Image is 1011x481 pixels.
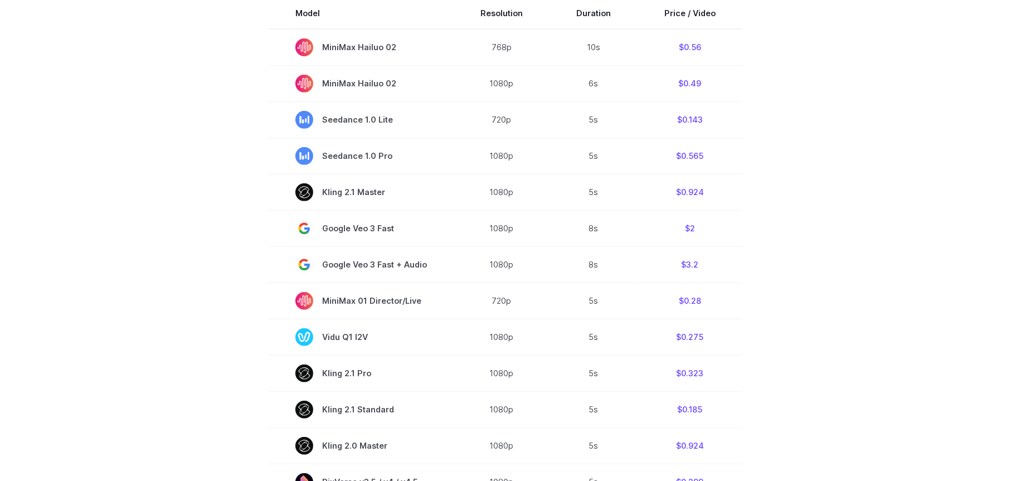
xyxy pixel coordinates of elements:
span: Kling 2.1 Standard [295,401,427,419]
td: $0.56 [638,29,742,66]
td: 5s [550,355,638,391]
td: $0.924 [638,427,742,464]
span: Kling 2.1 Pro [295,365,427,382]
span: Seedance 1.0 Pro [295,147,427,165]
span: Google Veo 3 Fast [295,220,427,237]
td: $0.185 [638,391,742,427]
td: 768p [454,29,550,66]
span: MiniMax Hailuo 02 [295,38,427,56]
span: Seedance 1.0 Lite [295,111,427,129]
td: 5s [550,319,638,355]
td: $0.143 [638,101,742,138]
td: 5s [550,101,638,138]
td: 8s [550,210,638,246]
td: 1080p [454,138,550,174]
td: 1080p [454,210,550,246]
td: 5s [550,283,638,319]
td: 720p [454,283,550,319]
span: Kling 2.1 Master [295,183,427,201]
td: 1080p [454,355,550,391]
td: 6s [550,65,638,101]
td: 1080p [454,391,550,427]
span: Vidu Q1 I2V [295,328,427,346]
td: $0.924 [638,174,742,210]
td: 1080p [454,174,550,210]
td: 5s [550,391,638,427]
td: 1080p [454,319,550,355]
td: 720p [454,101,550,138]
td: $0.275 [638,319,742,355]
td: $3.2 [638,246,742,283]
span: MiniMax 01 Director/Live [295,292,427,310]
span: Google Veo 3 Fast + Audio [295,256,427,274]
td: 10s [550,29,638,66]
td: $0.565 [638,138,742,174]
span: Kling 2.0 Master [295,437,427,455]
td: 1080p [454,246,550,283]
td: 5s [550,427,638,464]
td: $0.49 [638,65,742,101]
td: 5s [550,174,638,210]
td: 1080p [454,427,550,464]
td: 8s [550,246,638,283]
td: 5s [550,138,638,174]
td: $0.28 [638,283,742,319]
span: MiniMax Hailuo 02 [295,75,427,93]
td: 1080p [454,65,550,101]
td: $0.323 [638,355,742,391]
td: $2 [638,210,742,246]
